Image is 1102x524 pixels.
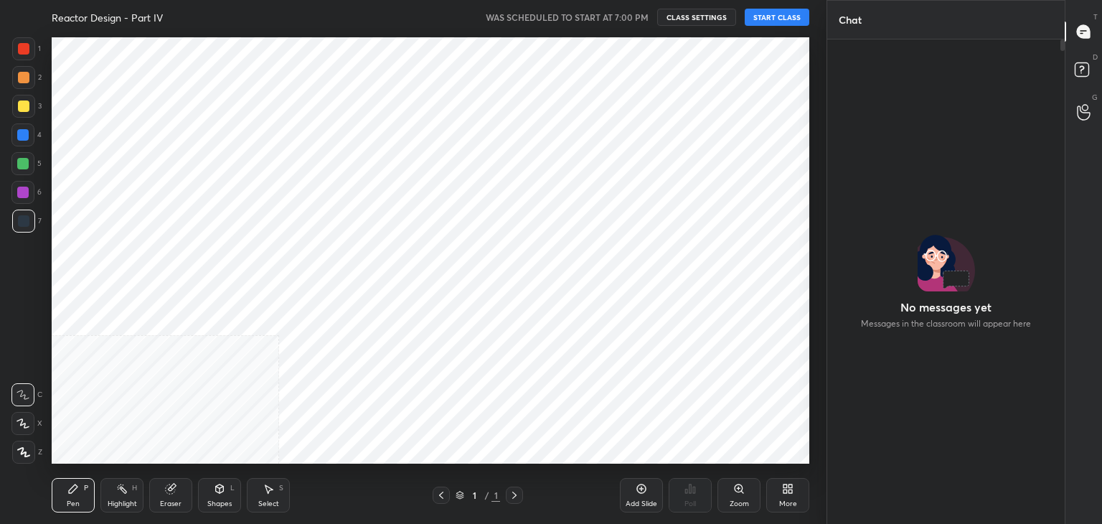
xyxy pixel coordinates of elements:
div: Z [12,441,42,464]
div: Pen [67,500,80,507]
div: C [11,383,42,406]
p: D [1093,52,1098,62]
div: Add Slide [626,500,657,507]
div: Zoom [730,500,749,507]
div: 1 [467,491,481,500]
h5: WAS SCHEDULED TO START AT 7:00 PM [486,11,649,24]
div: More [779,500,797,507]
div: S [279,485,283,492]
p: Chat [827,1,873,39]
div: P [84,485,88,492]
div: 2 [12,66,42,89]
div: Eraser [160,500,182,507]
div: Highlight [108,500,137,507]
div: L [230,485,235,492]
button: CLASS SETTINGS [657,9,736,26]
p: T [1093,11,1098,22]
div: 7 [12,210,42,233]
div: 6 [11,181,42,204]
div: X [11,412,42,435]
div: 5 [11,152,42,175]
p: G [1092,92,1098,103]
h4: Reactor Design - Part IV [52,11,163,24]
div: 3 [12,95,42,118]
div: / [484,491,489,500]
div: 1 [12,37,41,60]
button: START CLASS [745,9,809,26]
div: H [132,485,137,492]
div: Select [258,500,279,507]
div: 4 [11,123,42,146]
div: Shapes [207,500,232,507]
div: 1 [491,489,500,502]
